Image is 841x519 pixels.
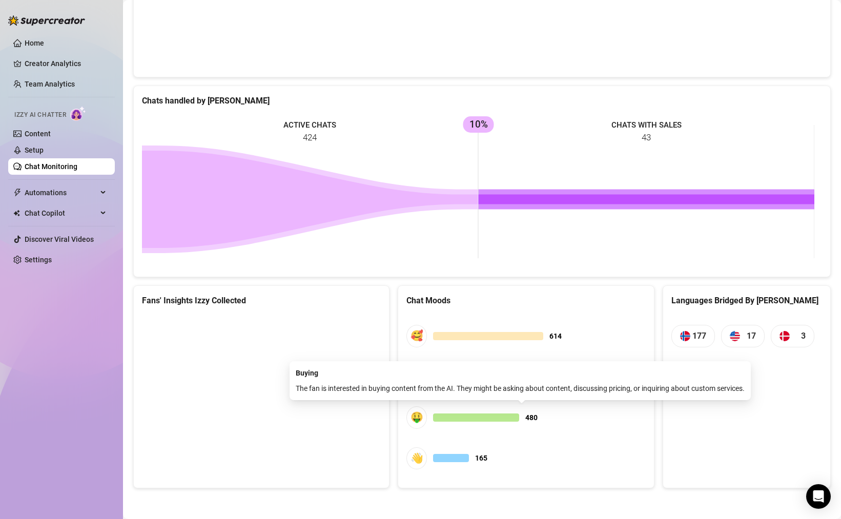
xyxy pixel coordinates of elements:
span: Chat Copilot [25,205,97,221]
span: Automations [25,184,97,201]
div: 👋 [406,447,427,469]
div: 🥰 [406,325,427,347]
div: Fans' Insights Izzy Collected [142,294,381,307]
img: us [730,331,740,341]
img: Chat Copilot [13,210,20,217]
div: Languages Bridged By [PERSON_NAME] [671,294,822,307]
a: Settings [25,256,52,264]
div: 🤑 [406,406,427,428]
span: 480 [525,412,538,423]
img: dk [780,331,790,341]
span: 3 [801,329,806,342]
a: Creator Analytics [25,55,107,72]
a: Team Analytics [25,80,75,88]
img: no [680,331,690,341]
img: AI Chatter [70,106,86,121]
span: thunderbolt [13,189,22,197]
div: Chat Moods [406,294,645,307]
span: 614 [549,330,562,342]
a: Home [25,39,44,47]
div: Chats handled by [PERSON_NAME] [142,94,822,107]
span: 177 [692,329,706,342]
span: 165 [475,452,487,464]
img: logo-BBDzfeDw.svg [8,15,85,26]
div: Open Intercom Messenger [806,484,831,509]
span: 17 [747,329,756,342]
a: Content [25,130,51,138]
a: Chat Monitoring [25,162,77,171]
div: The fan is interested in buying content from the AI. They might be asking about content, discussi... [296,383,745,394]
a: Discover Viral Videos [25,235,94,243]
span: Izzy AI Chatter [14,110,66,120]
a: Setup [25,146,44,154]
div: Buying [296,367,745,379]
